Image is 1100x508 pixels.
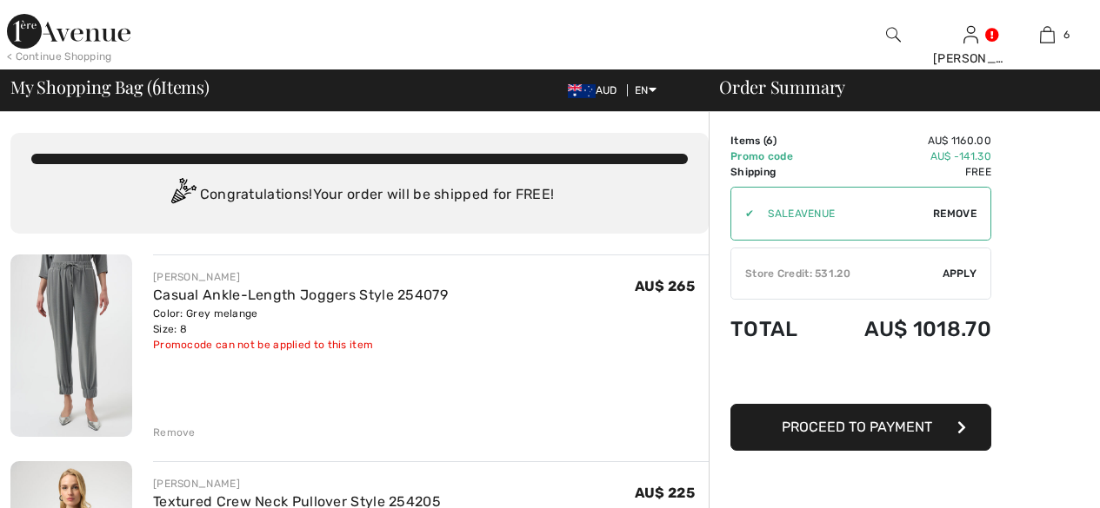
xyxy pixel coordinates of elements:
[963,26,978,43] a: Sign In
[886,24,901,45] img: search the website
[10,254,132,437] img: Casual Ankle-Length Joggers Style 254079
[635,485,695,501] span: AU$ 225
[754,188,933,240] input: Promo code
[731,206,754,221] div: ✔
[31,178,688,213] div: Congratulations! Your order will be shipped for FREE!
[153,306,448,337] div: Color: Grey melange Size: 8
[730,164,821,180] td: Shipping
[730,404,991,451] button: Proceed to Payment
[153,476,441,492] div: [PERSON_NAME]
[698,78,1090,96] div: Order Summary
[635,278,695,294] span: AU$ 265
[821,133,991,148] td: AU$ 1160.00
[821,148,991,164] td: AU$ -141.30
[7,49,112,64] div: < Continue Shopping
[730,359,991,398] iframe: PayPal
[568,84,596,98] img: Australian Dollar
[165,178,200,213] img: Congratulation2.svg
[153,287,448,303] a: Casual Ankle-Length Joggers Style 254079
[963,24,978,45] img: My Info
[821,164,991,180] td: Free
[635,84,657,96] span: EN
[152,74,161,96] span: 6
[568,84,624,96] span: AUD
[1040,24,1055,45] img: My Bag
[153,425,196,440] div: Remove
[730,148,821,164] td: Promo code
[730,133,821,148] td: Items ( )
[10,78,210,96] span: My Shopping Bag ( Items)
[821,300,991,359] td: AU$ 1018.70
[766,135,773,147] span: 6
[933,49,1009,68] div: [PERSON_NAME]
[943,266,977,281] span: Apply
[1010,24,1085,45] a: 6
[153,337,448,353] div: Promocode can not be applied to this item
[933,206,977,221] span: Remove
[782,419,932,435] span: Proceed to Payment
[1063,27,1070,43] span: 6
[7,14,130,49] img: 1ère Avenue
[730,300,821,359] td: Total
[153,269,448,285] div: [PERSON_NAME]
[731,266,943,281] div: Store Credit: 531.20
